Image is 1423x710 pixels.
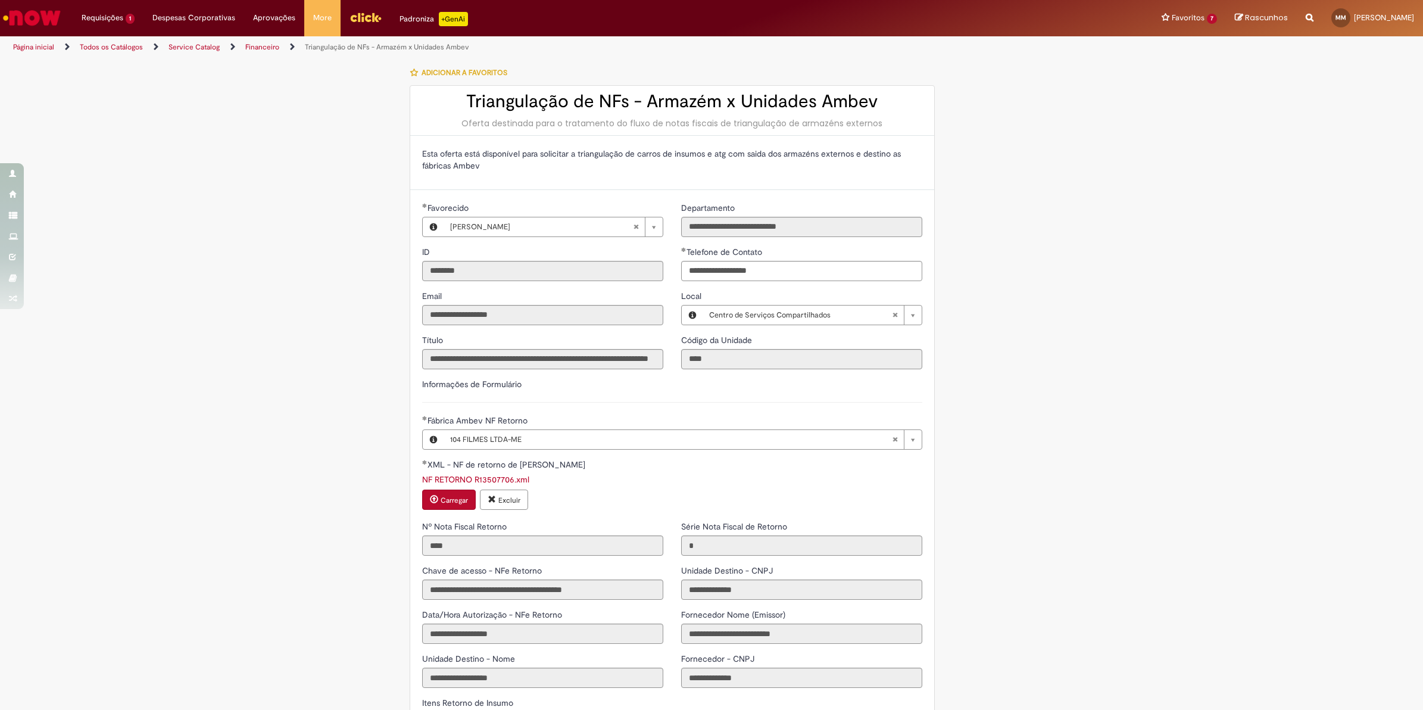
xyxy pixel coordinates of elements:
abbr: Limpar campo Favorecido [627,217,645,236]
span: Adicionar a Favoritos [422,68,507,77]
input: Fornecedor Nome (Emissor) [681,624,922,644]
span: Local [681,291,704,301]
span: Somente leitura - Série Nota Fiscal de Retorno [681,521,789,532]
span: More [313,12,332,24]
input: Código da Unidade [681,349,922,369]
span: Somente leitura - Código da Unidade [681,335,754,345]
a: Triangulação de NFs - Armazém x Unidades Ambev [305,42,469,52]
a: Download de NF RETORNO R13507706.xml [422,474,529,485]
input: Telefone de Contato [681,261,922,281]
span: Somente leitura - Título [422,335,445,345]
label: Informações de Formulário [422,379,522,390]
span: [PERSON_NAME] [450,217,633,236]
a: 104 FILMES LTDA-MELimpar campo Fábrica Ambev NF Retorno [444,430,922,449]
input: Título [422,349,663,369]
span: Itens Retorno de Insumo [422,697,516,708]
span: 7 [1207,14,1217,24]
div: Oferta destinada para o tratamento do fluxo de notas fiscais de triangulação de armazéns externos [422,117,922,129]
a: Todos os Catálogos [80,42,143,52]
button: Carregar anexo de XML - NF de retorno de insumo Required [422,490,476,510]
input: Departamento [681,217,922,237]
span: 104 FILMES LTDA-ME [450,430,892,449]
span: Somente leitura - Email [422,291,444,301]
a: Centro de Serviços CompartilhadosLimpar campo Local [703,306,922,325]
input: Email [422,305,663,325]
span: Obrigatório Preenchido [422,416,427,421]
label: Somente leitura - ID [422,246,432,258]
span: Centro de Serviços Compartilhados [709,306,892,325]
span: Somente leitura - ID [422,247,432,257]
input: Chave de acesso - NFe Retorno [422,580,663,600]
button: Local, Visualizar este registro Centro de Serviços Compartilhados [682,306,703,325]
span: Somente leitura - Chave de acesso - NFe Retorno [422,565,544,576]
input: ID [422,261,663,281]
label: Somente leitura - Código da Unidade [681,334,754,346]
span: Favoritos [1172,12,1204,24]
img: click_logo_yellow_360x200.png [349,8,382,26]
input: Fornecedor - CNPJ [681,668,922,688]
button: Favorecido, Visualizar este registro Mauricio Jose Moretti [423,217,444,236]
p: Esta oferta está disponível para solicitar a triangulação de carros de insumos e atg com saida do... [422,148,922,172]
span: Necessários - Fábrica Ambev NF Retorno [427,415,530,426]
small: Excluir [498,496,520,505]
abbr: Limpar campo Local [886,306,904,325]
a: [PERSON_NAME]Limpar campo Favorecido [444,217,663,236]
small: Carregar [441,496,468,505]
span: Obrigatório Preenchido [681,247,686,252]
input: Unidade Destino - CNPJ [681,580,922,600]
label: Somente leitura - Email [422,290,444,302]
abbr: Limpar campo Fábrica Ambev NF Retorno [886,430,904,449]
span: XML - NF de retorno de [PERSON_NAME] [427,459,588,470]
label: Somente leitura - Departamento [681,202,737,214]
span: Despesas Corporativas [152,12,235,24]
p: +GenAi [439,12,468,26]
h2: Triangulação de NFs - Armazém x Unidades Ambev [422,92,922,111]
span: Somente leitura - Unidade Destino - CNPJ [681,565,775,576]
span: Somente leitura - Nº Nota Fiscal Retorno [422,521,509,532]
span: 1 [126,14,135,24]
span: Obrigatório Preenchido [422,460,427,465]
button: Fábrica Ambev NF Retorno, Visualizar este registro 104 FILMES LTDA-ME [423,430,444,449]
span: Somente leitura - Unidade Destino - Nome [422,653,517,664]
span: MM [1335,14,1346,21]
span: [PERSON_NAME] [1354,13,1414,23]
label: Somente leitura - Título [422,334,445,346]
span: Rascunhos [1245,12,1288,23]
span: Somente leitura - Departamento [681,203,737,213]
span: Aprovações [253,12,295,24]
button: Adicionar a Favoritos [410,60,514,85]
span: Requisições [82,12,123,24]
span: Favorecido, Mauricio Jose Moretti [427,203,471,213]
span: Obrigatório Preenchido [422,203,427,208]
button: Excluir anexo NF RETORNO R13507706.xml [480,490,528,510]
input: Unidade Destino - Nome [422,668,663,688]
div: Padroniza [400,12,468,26]
a: Rascunhos [1235,13,1288,24]
a: Página inicial [13,42,54,52]
input: Data/Hora Autorização - NFe Retorno [422,624,663,644]
span: Somente leitura - Data/Hora Autorização - NFe Retorno [422,609,564,620]
a: Service Catalog [168,42,220,52]
input: Série Nota Fiscal de Retorno [681,535,922,556]
span: Telefone de Contato [686,247,764,257]
span: Somente leitura - Fornecedor Nome (Emissor) [681,609,788,620]
a: Financeiro [245,42,279,52]
ul: Trilhas de página [9,36,940,58]
span: Somente leitura - Fornecedor - CNPJ [681,653,757,664]
input: Nº Nota Fiscal Retorno [422,535,663,556]
img: ServiceNow [1,6,63,30]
